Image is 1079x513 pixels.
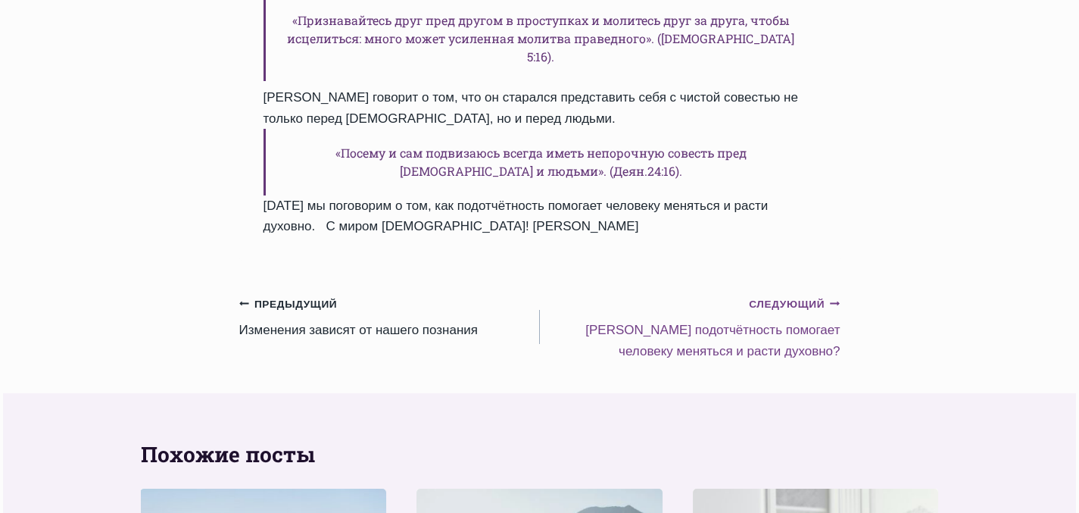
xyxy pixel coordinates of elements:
nav: Записи [239,293,840,361]
small: Следующий [749,296,840,313]
h2: Похожие посты [141,439,939,471]
small: Предыдущий [239,296,338,313]
a: ПредыдущийИзменения зависят от нашего познания [239,293,540,341]
h6: «Посему и сам подвизаюсь всегда иметь непорочную совесть пред [DEMOGRAPHIC_DATA] и людьми». (Деян... [264,129,816,196]
a: Следующий[PERSON_NAME] подотчётность помогает человеку меняться и расти духовно? [540,293,840,361]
